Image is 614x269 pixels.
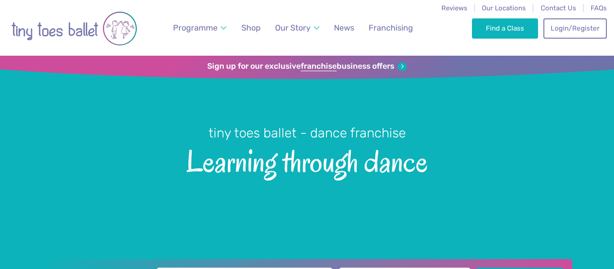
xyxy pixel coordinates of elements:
[16,142,598,178] span: Learning through dance
[334,23,354,32] span: News
[241,23,261,32] span: Shop
[541,4,576,12] a: Contact Us
[271,18,324,38] a: Our Story
[441,4,467,12] a: Reviews
[169,18,231,38] a: Programme
[301,62,337,71] strong: franchise
[209,125,406,141] small: tiny toes ballet - dance franchise
[365,18,417,38] a: Franchising
[482,4,526,12] a: Our Locations
[173,23,218,32] span: Programme
[543,18,606,38] a: Login/Register
[11,6,137,51] img: tiny toes ballet
[275,23,311,32] span: Our Story
[237,18,265,38] a: Shop
[591,4,607,12] a: FAQs
[330,18,358,38] a: News
[472,18,538,38] a: Find a Class
[207,62,406,71] a: Sign up for our exclusivefranchisebusiness offers
[369,23,413,32] span: Franchising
